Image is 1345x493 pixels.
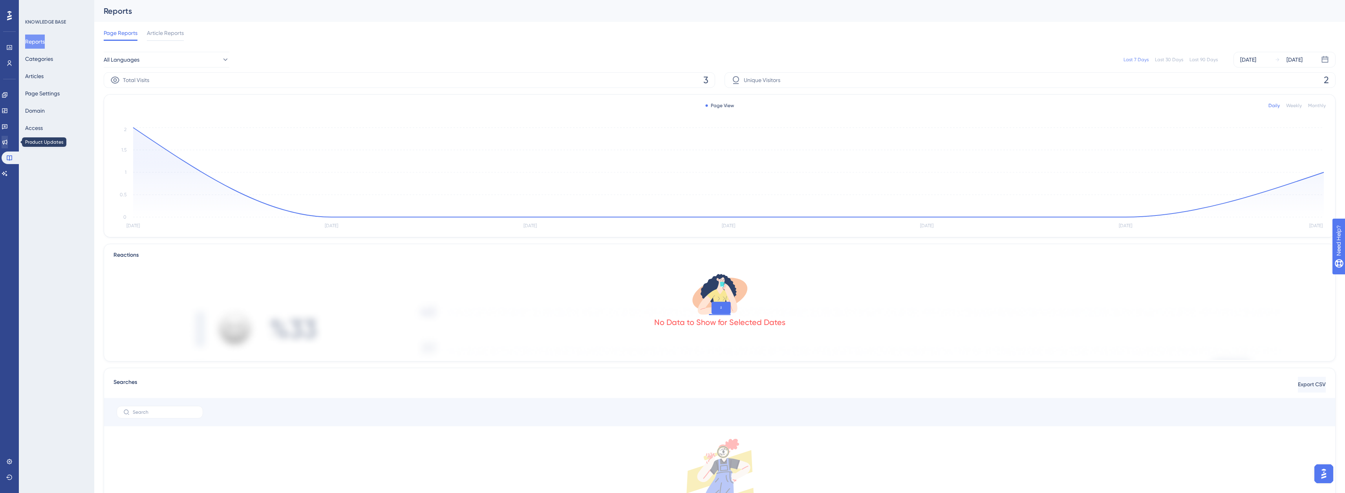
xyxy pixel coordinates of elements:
[124,127,126,132] tspan: 2
[1312,462,1336,486] iframe: UserGuiding AI Assistant Launcher
[121,147,126,153] tspan: 1.5
[113,250,1326,260] div: Reactions
[120,192,126,197] tspan: 0.5
[1119,223,1132,228] tspan: [DATE]
[1124,57,1149,63] div: Last 7 Days
[25,19,66,25] div: KNOWLEDGE BASE
[325,223,338,228] tspan: [DATE]
[1324,74,1329,86] span: 2
[25,104,45,118] button: Domain
[123,75,149,85] span: Total Visits
[1298,377,1326,393] button: Export CSV
[25,69,44,83] button: Articles
[654,317,785,328] div: No Data to Show for Selected Dates
[1155,57,1183,63] div: Last 30 Days
[125,170,126,175] tspan: 1
[104,5,1316,16] div: Reports
[104,28,137,38] span: Page Reports
[104,52,229,68] button: All Languages
[18,2,49,11] span: Need Help?
[523,223,537,228] tspan: [DATE]
[705,102,734,109] div: Page View
[744,75,780,85] span: Unique Visitors
[25,52,53,66] button: Categories
[1308,102,1326,109] div: Monthly
[1286,102,1302,109] div: Weekly
[147,28,184,38] span: Article Reports
[104,55,139,64] span: All Languages
[1298,380,1326,389] span: Export CSV
[1286,55,1303,64] div: [DATE]
[123,214,126,220] tspan: 0
[1240,55,1256,64] div: [DATE]
[1309,223,1323,228] tspan: [DATE]
[126,223,140,228] tspan: [DATE]
[1268,102,1280,109] div: Daily
[1189,57,1218,63] div: Last 90 Days
[25,121,43,135] button: Access
[722,223,735,228] tspan: [DATE]
[703,74,708,86] span: 3
[920,223,933,228] tspan: [DATE]
[25,86,60,100] button: Page Settings
[133,409,196,415] input: Search
[113,378,137,392] span: Searches
[25,35,45,49] button: Reports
